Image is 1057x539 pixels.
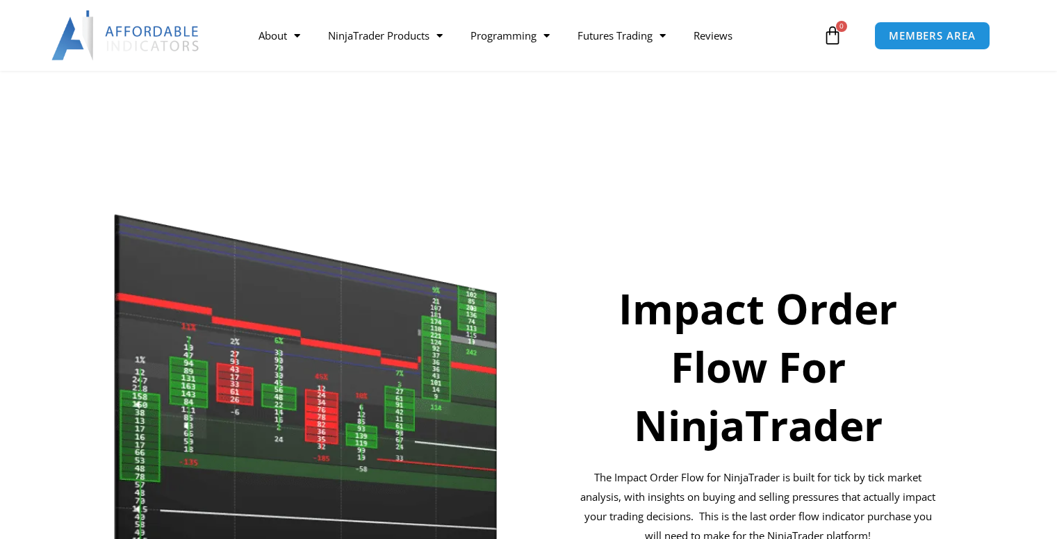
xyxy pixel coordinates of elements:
[836,21,847,32] span: 0
[874,22,990,50] a: MEMBERS AREA
[889,31,976,41] span: MEMBERS AREA
[457,19,564,51] a: Programming
[802,15,863,56] a: 0
[578,279,939,454] h1: Impact Order Flow For NinjaTrader
[51,10,201,60] img: LogoAI | Affordable Indicators – NinjaTrader
[245,19,314,51] a: About
[680,19,746,51] a: Reviews
[314,19,457,51] a: NinjaTrader Products
[564,19,680,51] a: Futures Trading
[245,19,819,51] nav: Menu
